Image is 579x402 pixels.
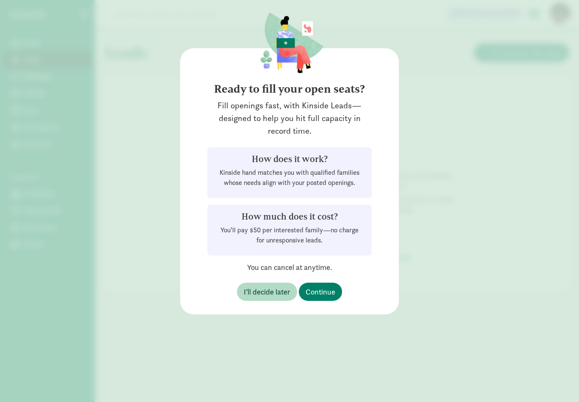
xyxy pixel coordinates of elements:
p: Kinside hand matches you with qualified families whose needs align with your posted openings. [217,168,362,188]
button: I’ll decide later [237,283,297,301]
p: You’ll pay $50 per interested family—no charge for unresponsive leads. [217,225,362,245]
span: Continue [306,286,335,297]
h4: Ready to fill your open seats? [194,82,385,96]
div: Fill openings fast, with Kinside Leads—designed to help you hit full capacity in record time. [194,99,385,137]
button: Continue [299,283,342,301]
h5: How does it work? [217,154,362,164]
h5: How much does it cost? [217,212,362,222]
p: You can cancel at anytime. [207,262,372,273]
iframe: Chat Widget [537,361,579,402]
span: I’ll decide later [244,286,290,297]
